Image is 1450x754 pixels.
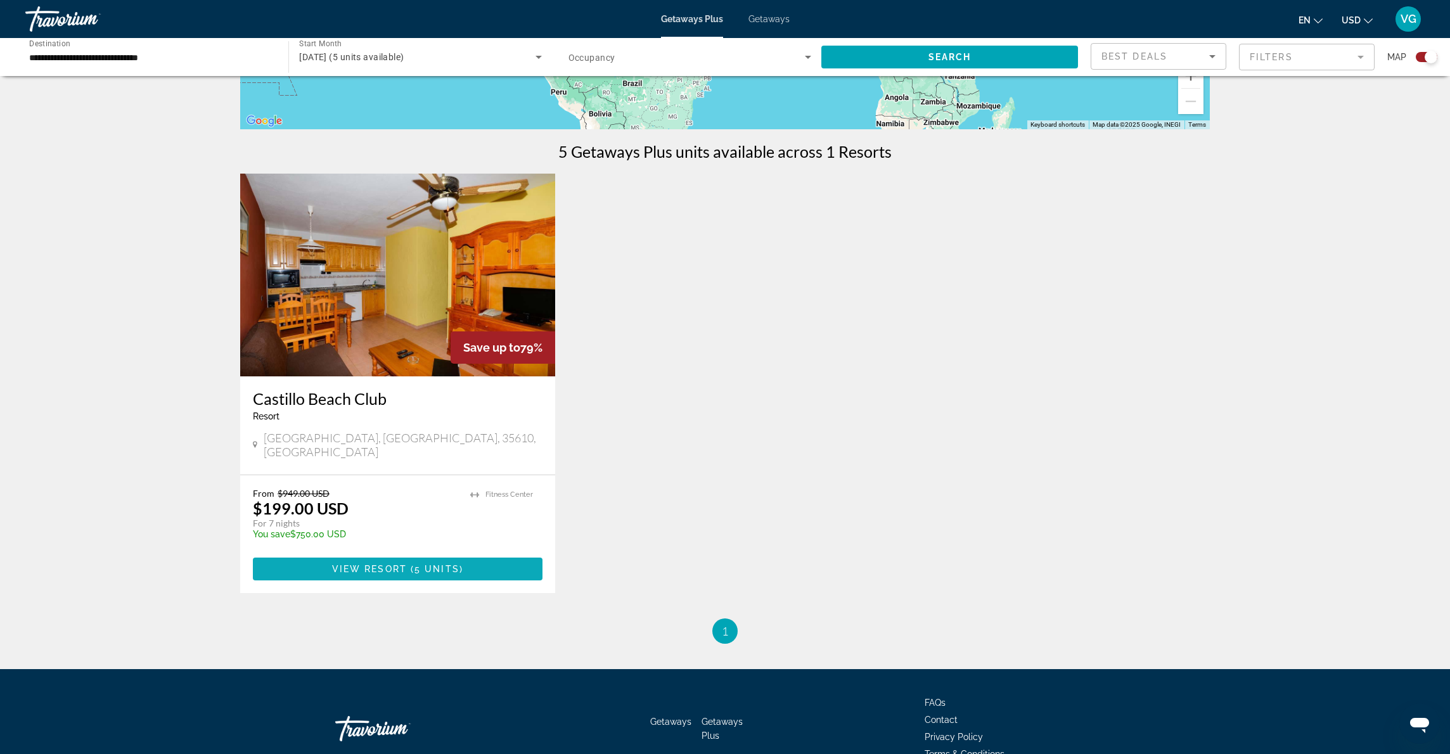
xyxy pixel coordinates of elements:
[925,715,958,725] a: Contact
[925,732,983,742] a: Privacy Policy
[1299,15,1311,25] span: en
[1239,43,1375,71] button: Filter
[1030,120,1085,129] button: Keyboard shortcuts
[253,499,349,518] p: $199.00 USD
[485,490,533,499] span: Fitness Center
[299,39,342,48] span: Start Month
[407,564,463,574] span: ( )
[748,14,790,24] a: Getaways
[278,488,330,499] span: $949.00 USD
[335,710,462,748] a: Travorium
[414,564,459,574] span: 5 units
[253,518,458,529] p: For 7 nights
[722,624,728,638] span: 1
[650,717,691,727] a: Getaways
[253,529,458,539] p: $750.00 USD
[1342,15,1361,25] span: USD
[661,14,723,24] a: Getaways Plus
[558,142,892,161] h1: 5 Getaways Plus units available across 1 Resorts
[1387,48,1406,66] span: Map
[243,113,285,129] img: Google
[1401,13,1416,25] span: VG
[1101,49,1216,64] mat-select: Sort by
[253,389,542,408] a: Castillo Beach Club
[253,529,290,539] span: You save
[928,52,972,62] span: Search
[253,558,542,580] button: View Resort(5 units)
[1101,51,1167,61] span: Best Deals
[821,46,1078,68] button: Search
[253,488,274,499] span: From
[332,564,407,574] span: View Resort
[1392,6,1425,32] button: User Menu
[1093,121,1181,128] span: Map data ©2025 Google, INEGI
[1178,89,1203,114] button: Zoom out
[925,698,946,708] a: FAQs
[243,113,285,129] a: Open this area in Google Maps (opens a new window)
[463,341,520,354] span: Save up to
[29,39,70,48] span: Destination
[1188,121,1206,128] a: Terms (opens in new tab)
[1299,11,1323,29] button: Change language
[264,431,542,459] span: [GEOGRAPHIC_DATA], [GEOGRAPHIC_DATA], 35610, [GEOGRAPHIC_DATA]
[1342,11,1373,29] button: Change currency
[568,53,615,63] span: Occupancy
[240,618,1210,644] nav: Pagination
[1399,703,1440,744] iframe: Button to launch messaging window
[240,174,555,376] img: ii_cat5.jpg
[451,331,555,364] div: 79%
[702,717,743,741] a: Getaways Plus
[253,411,279,421] span: Resort
[25,3,152,35] a: Travorium
[299,52,404,62] span: [DATE] (5 units available)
